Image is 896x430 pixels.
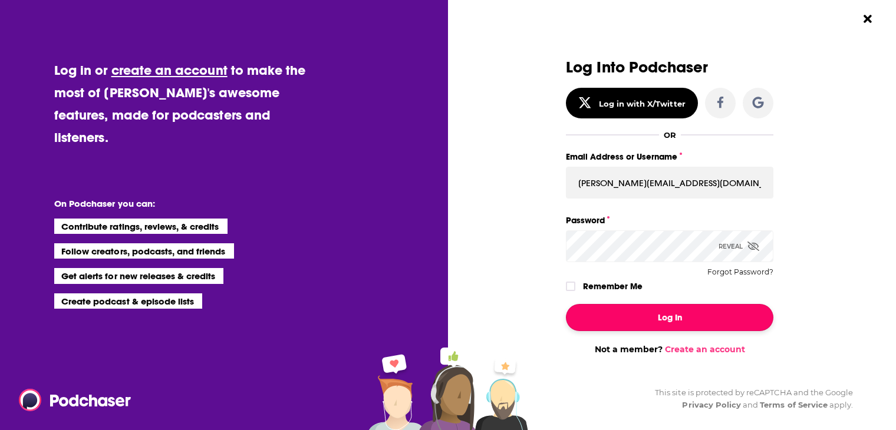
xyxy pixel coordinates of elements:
[719,230,759,262] div: Reveal
[566,304,773,331] button: Log In
[707,268,773,276] button: Forgot Password?
[566,88,698,118] button: Log in with X/Twitter
[566,59,773,76] h3: Log Into Podchaser
[665,344,745,355] a: Create an account
[54,268,223,283] li: Get alerts for new releases & credits
[599,99,686,108] div: Log in with X/Twitter
[583,279,643,294] label: Remember Me
[54,198,290,209] li: On Podchaser you can:
[857,8,879,30] button: Close Button
[54,219,228,234] li: Contribute ratings, reviews, & credits
[664,130,676,140] div: OR
[760,400,828,409] a: Terms of Service
[566,213,773,228] label: Password
[19,389,123,411] a: Podchaser - Follow, Share and Rate Podcasts
[682,400,741,409] a: Privacy Policy
[566,344,773,355] div: Not a member?
[19,389,132,411] img: Podchaser - Follow, Share and Rate Podcasts
[645,386,853,411] div: This site is protected by reCAPTCHA and the Google and apply.
[54,293,202,309] li: Create podcast & episode lists
[566,149,773,164] label: Email Address or Username
[111,62,228,78] a: create an account
[566,167,773,199] input: Email Address or Username
[54,243,234,259] li: Follow creators, podcasts, and friends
